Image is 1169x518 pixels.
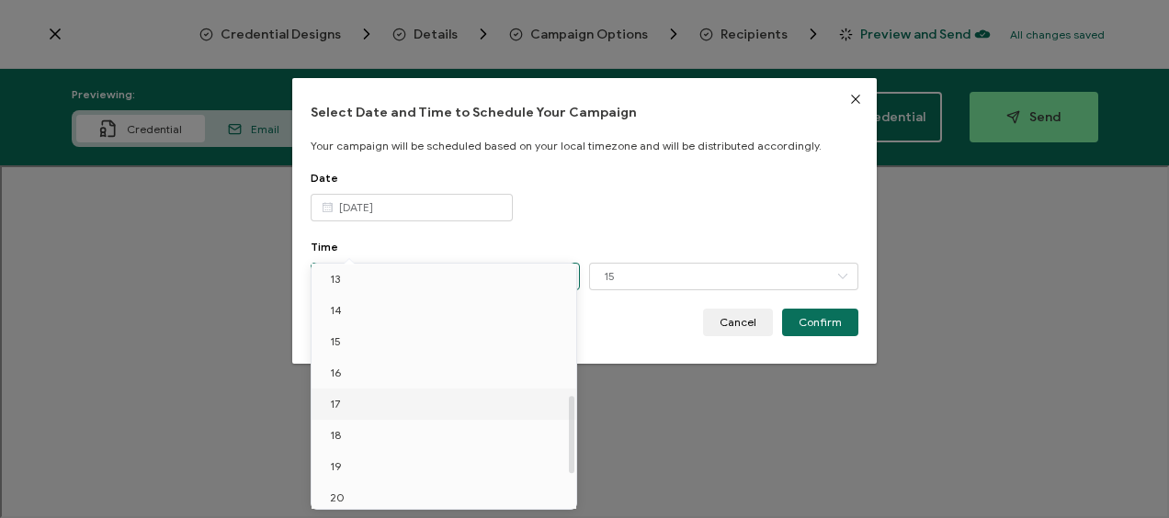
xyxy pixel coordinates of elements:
[330,303,342,317] span: 14
[799,317,842,328] span: Confirm
[330,490,345,504] span: 20
[311,106,858,121] h1: Select Date and Time to Schedule Your Campaign
[311,171,338,185] span: Date
[311,240,338,253] span: Time
[330,272,340,286] span: 13
[311,139,858,152] p: Your campaign will be scheduled based on your local timezone and will be distributed accordingly.
[720,317,756,328] span: Cancel
[834,78,877,120] button: Close
[330,397,340,411] span: 17
[311,263,580,290] input: Select
[330,334,341,348] span: 15
[330,428,341,442] span: 18
[330,459,341,473] span: 19
[330,366,341,379] span: 16
[292,78,877,365] div: dialog
[782,309,858,336] button: Confirm
[589,263,858,290] input: Select
[703,309,773,336] button: Cancel
[1077,430,1169,518] iframe: Chat Widget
